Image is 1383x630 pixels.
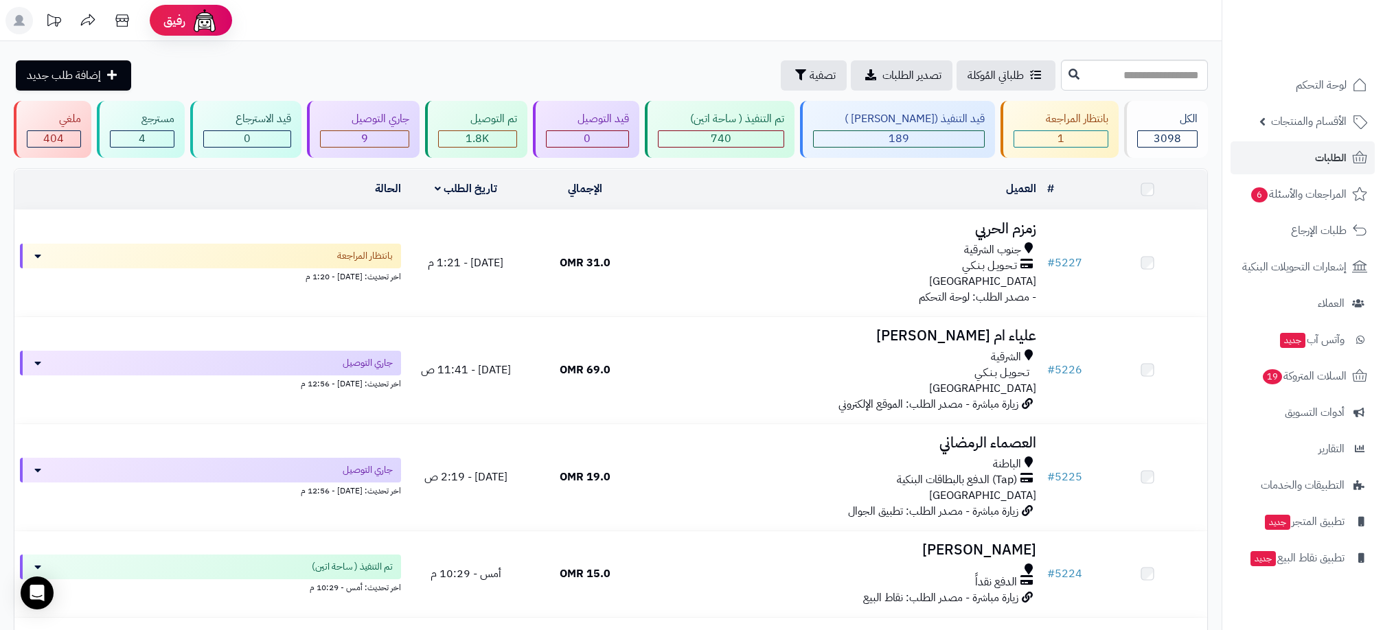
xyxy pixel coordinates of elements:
span: أدوات التسويق [1285,403,1345,422]
span: جديد [1250,551,1276,566]
div: جاري التوصيل [320,111,410,127]
span: تطبيق نقاط البيع [1249,548,1345,568]
a: قيد الاسترجاع 0 [187,101,304,158]
span: السلات المتروكة [1261,366,1347,386]
a: ملغي 404 [11,101,94,158]
td: - مصدر الطلب: لوحة التحكم [645,210,1042,316]
a: # [1047,180,1054,197]
span: 69.0 OMR [560,362,610,378]
a: إشعارات التحويلات البنكية [1231,250,1375,283]
div: بانتظار المراجعة [1014,111,1108,127]
span: تصفية [810,67,836,84]
div: اخر تحديث: [DATE] - 1:20 م [20,268,401,283]
div: 404 [27,131,80,147]
a: المراجعات والأسئلة6 [1231,178,1375,211]
span: 15.0 OMR [560,565,610,582]
span: جاري التوصيل [343,356,393,370]
span: رفيق [163,12,185,29]
a: الكل3098 [1121,101,1211,158]
a: تاريخ الطلب [435,180,497,197]
span: # [1047,469,1055,485]
a: طلبات الإرجاع [1231,214,1375,247]
span: 6 [1251,187,1268,202]
span: أمس - 10:29 م [431,565,501,582]
span: جنوب الشرقية [964,242,1021,258]
a: تطبيق نقاط البيعجديد [1231,541,1375,574]
span: 0 [584,130,591,147]
span: بانتظار المراجعة [337,249,393,263]
a: #5225 [1047,469,1082,485]
div: 1 [1014,131,1108,147]
span: زيارة مباشرة - مصدر الطلب: تطبيق الجوال [848,503,1018,520]
a: تطبيق المتجرجديد [1231,505,1375,538]
span: 740 [711,130,731,147]
div: 4 [111,131,174,147]
div: قيد التنفيذ ([PERSON_NAME] ) [813,111,985,127]
div: 0 [204,131,290,147]
div: 740 [659,131,784,147]
a: جاري التوصيل 9 [304,101,423,158]
div: اخر تحديث: [DATE] - 12:56 م [20,375,401,390]
h3: زمزم الحربي [650,221,1036,237]
a: إضافة طلب جديد [16,60,131,91]
span: التطبيقات والخدمات [1261,476,1345,495]
a: أدوات التسويق [1231,396,1375,429]
span: تـحـويـل بـنـكـي [962,258,1017,274]
span: 19 [1263,369,1282,384]
span: التقارير [1318,439,1345,458]
span: 9 [361,130,368,147]
span: زيارة مباشرة - مصدر الطلب: الموقع الإلكتروني [838,396,1018,412]
a: التطبيقات والخدمات [1231,469,1375,502]
span: [DATE] - 11:41 ص [421,362,511,378]
div: مسترجع [110,111,175,127]
span: تـحـويـل بـنـكـي [974,365,1029,381]
div: اخر تحديث: [DATE] - 12:56 م [20,482,401,497]
a: مسترجع 4 [94,101,188,158]
a: تحديثات المنصة [36,7,71,38]
img: ai-face.png [191,7,218,34]
a: قيد التنفيذ ([PERSON_NAME] ) 189 [797,101,998,158]
span: وآتس آب [1279,330,1345,349]
a: التقارير [1231,432,1375,465]
a: #5226 [1047,362,1082,378]
span: جديد [1280,333,1305,348]
span: جديد [1265,515,1290,530]
a: تم التوصيل 1.8K [422,101,530,158]
span: زيارة مباشرة - مصدر الطلب: نقاط البيع [863,590,1018,606]
span: 1 [1058,130,1064,147]
a: #5224 [1047,565,1082,582]
span: 0 [244,130,251,147]
span: إشعارات التحويلات البنكية [1242,257,1347,277]
a: العميل [1006,180,1036,197]
span: # [1047,362,1055,378]
span: المراجعات والأسئلة [1250,185,1347,204]
div: 9 [321,131,409,147]
span: 31.0 OMR [560,255,610,271]
a: بانتظار المراجعة 1 [998,101,1121,158]
div: تم التنفيذ ( ساحة اتين) [658,111,784,127]
span: (Tap) الدفع بالبطاقات البنكية [897,472,1017,488]
div: قيد الاسترجاع [203,111,291,127]
span: الطلبات [1315,148,1347,167]
div: تم التوصيل [438,111,517,127]
span: [GEOGRAPHIC_DATA] [929,380,1036,397]
div: قيد التوصيل [546,111,630,127]
span: [GEOGRAPHIC_DATA] [929,273,1036,290]
span: الباطنة [993,456,1021,472]
span: الدفع نقداً [975,574,1017,590]
a: طلباتي المُوكلة [957,60,1055,91]
a: وآتس آبجديد [1231,323,1375,356]
a: الحالة [375,180,401,197]
h3: العصماء الرمضاني [650,435,1036,451]
a: قيد التوصيل 0 [530,101,643,158]
div: الكل [1137,111,1198,127]
span: العملاء [1318,294,1345,313]
a: لوحة التحكم [1231,69,1375,102]
span: 189 [889,130,909,147]
div: اخر تحديث: أمس - 10:29 م [20,579,401,594]
div: 1751 [439,131,516,147]
span: طلباتي المُوكلة [968,67,1024,84]
span: إضافة طلب جديد [27,67,101,84]
span: [DATE] - 1:21 م [428,255,503,271]
img: logo-2.png [1290,34,1370,63]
